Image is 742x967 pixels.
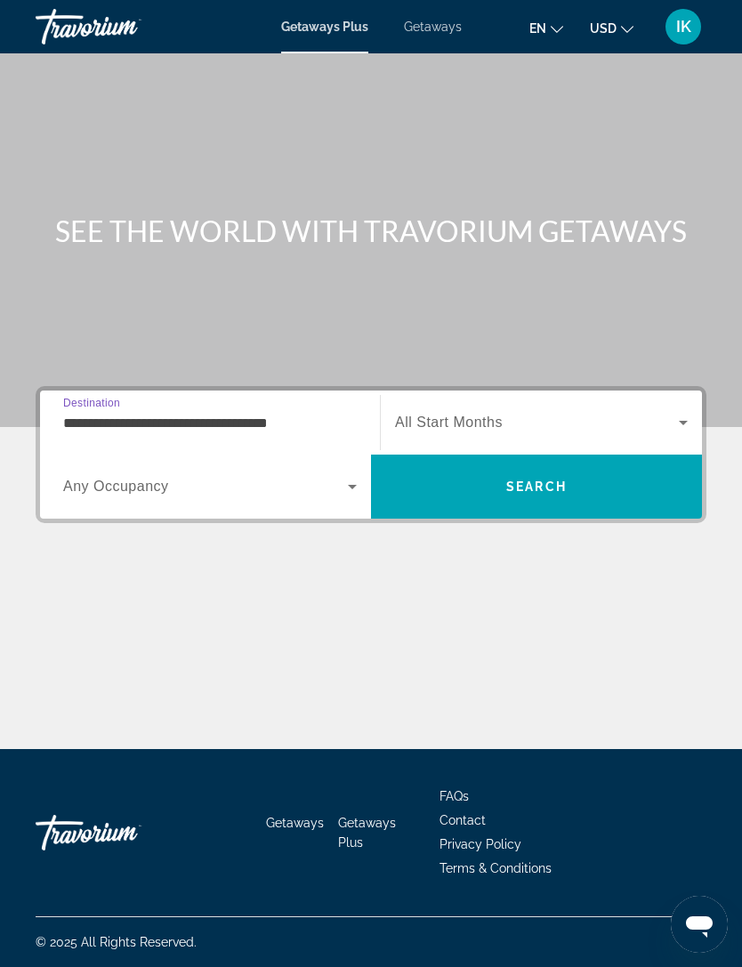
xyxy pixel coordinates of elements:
[440,837,521,851] a: Privacy Policy
[529,21,546,36] span: en
[506,479,567,494] span: Search
[36,806,214,859] a: Go Home
[395,415,503,430] span: All Start Months
[36,935,197,949] span: © 2025 All Rights Reserved.
[529,15,563,41] button: Change language
[338,816,396,850] a: Getaways Plus
[660,8,706,45] button: User Menu
[281,20,368,34] a: Getaways Plus
[676,18,691,36] span: IK
[40,391,702,519] div: Search widget
[404,20,462,34] a: Getaways
[63,479,169,494] span: Any Occupancy
[590,21,617,36] span: USD
[266,816,324,830] a: Getaways
[63,397,120,408] span: Destination
[440,861,552,875] a: Terms & Conditions
[37,214,705,249] h1: SEE THE WORLD WITH TRAVORIUM GETAWAYS
[63,413,357,434] input: Select destination
[440,789,469,803] a: FAQs
[590,15,633,41] button: Change currency
[371,455,702,519] button: Search
[36,4,214,50] a: Travorium
[440,813,486,827] a: Contact
[671,896,728,953] iframe: Button to launch messaging window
